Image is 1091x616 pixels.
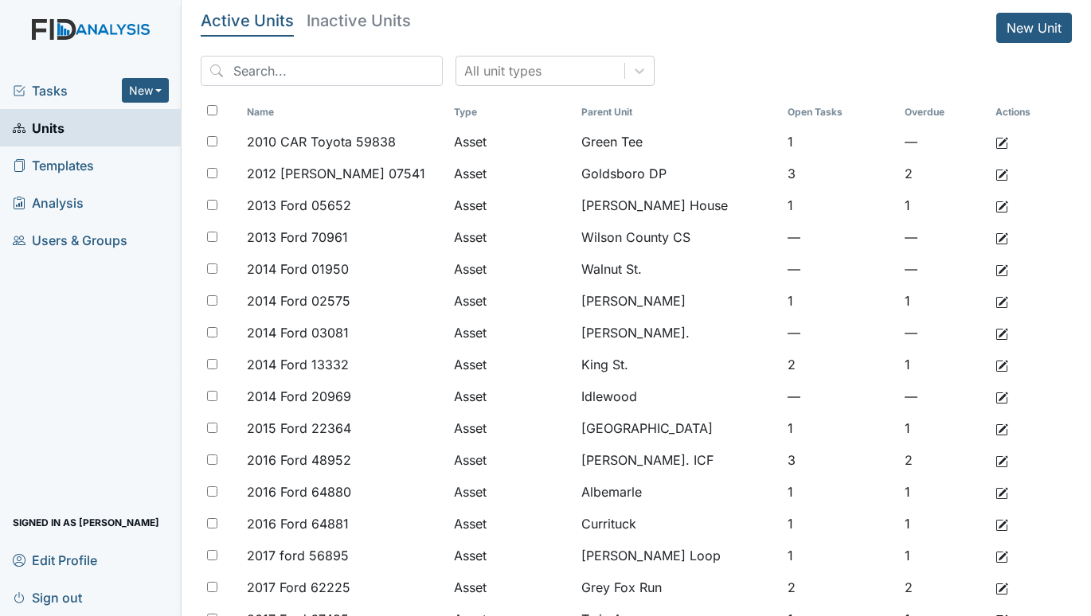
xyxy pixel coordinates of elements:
td: 1 [898,476,989,508]
td: 1 [781,412,898,444]
span: 2010 CAR Toyota 59838 [247,132,396,151]
span: Sign out [13,585,82,610]
td: Asset [448,444,576,476]
td: 2 [898,444,989,476]
td: 1 [898,285,989,317]
td: 1 [781,508,898,540]
input: Search... [201,56,443,86]
td: Grey Fox Run [575,571,781,603]
th: Toggle SortBy [575,99,781,126]
td: Asset [448,508,576,540]
td: [PERSON_NAME]. [575,317,781,349]
a: Tasks [13,81,122,100]
td: 2 [781,571,898,603]
th: Toggle SortBy [898,99,989,126]
td: 1 [781,476,898,508]
td: [PERSON_NAME]. ICF [575,444,781,476]
span: 2014 Ford 20969 [247,387,351,406]
span: 2013 Ford 05652 [247,196,351,215]
td: 1 [781,285,898,317]
button: New [122,78,170,103]
th: Toggle SortBy [240,99,447,126]
td: — [781,380,898,412]
th: Actions [989,99,1069,126]
td: 1 [781,189,898,221]
td: Idlewood [575,380,781,412]
span: 2014 Ford 02575 [247,291,350,310]
span: 2012 [PERSON_NAME] 07541 [247,164,425,183]
input: Toggle All Rows Selected [207,105,217,115]
span: 2014 Ford 13332 [247,355,349,374]
span: Users & Groups [13,228,127,252]
td: [PERSON_NAME] Loop [575,540,781,571]
td: Wilson County CS [575,221,781,253]
td: Asset [448,221,576,253]
h5: Inactive Units [307,13,411,29]
td: 3 [781,158,898,189]
td: Asset [448,349,576,380]
span: Units [13,115,65,140]
td: — [898,126,989,158]
span: 2014 Ford 03081 [247,323,349,342]
td: 1 [898,540,989,571]
td: — [898,317,989,349]
td: Albemarle [575,476,781,508]
span: Analysis [13,190,84,215]
h5: Active Units [201,13,294,29]
td: 3 [781,444,898,476]
td: Asset [448,380,576,412]
td: Asset [448,126,576,158]
td: Asset [448,412,576,444]
a: New Unit [996,13,1072,43]
td: 1 [898,412,989,444]
td: [PERSON_NAME] [575,285,781,317]
td: Goldsboro DP [575,158,781,189]
span: 2016 Ford 64881 [247,514,349,533]
td: — [898,380,989,412]
td: Asset [448,189,576,221]
span: Templates [13,153,94,177]
span: 2015 Ford 22364 [247,419,351,438]
div: All unit types [464,61,542,80]
td: 1 [781,540,898,571]
td: 2 [898,158,989,189]
td: 1 [781,126,898,158]
td: — [781,253,898,285]
span: Signed in as [PERSON_NAME] [13,510,159,535]
td: Green Tee [575,126,781,158]
td: 2 [781,349,898,380]
td: — [781,221,898,253]
span: 2013 Ford 70961 [247,228,348,247]
td: Currituck [575,508,781,540]
td: [PERSON_NAME] House [575,189,781,221]
td: Asset [448,285,576,317]
td: — [898,221,989,253]
td: Asset [448,476,576,508]
th: Toggle SortBy [781,99,898,126]
span: 2016 Ford 48952 [247,450,351,470]
td: King St. [575,349,781,380]
td: — [898,253,989,285]
span: 2014 Ford 01950 [247,259,349,279]
td: 2 [898,571,989,603]
td: Asset [448,540,576,571]
td: 1 [898,508,989,540]
td: — [781,317,898,349]
span: 2017 Ford 62225 [247,578,350,597]
td: 1 [898,349,989,380]
span: 2016 Ford 64880 [247,482,351,501]
td: Asset [448,158,576,189]
td: 1 [898,189,989,221]
td: Asset [448,317,576,349]
span: 2017 ford 56895 [247,546,349,565]
td: Walnut St. [575,253,781,285]
span: Edit Profile [13,548,97,572]
td: Asset [448,571,576,603]
th: Toggle SortBy [448,99,576,126]
td: Asset [448,253,576,285]
td: [GEOGRAPHIC_DATA] [575,412,781,444]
